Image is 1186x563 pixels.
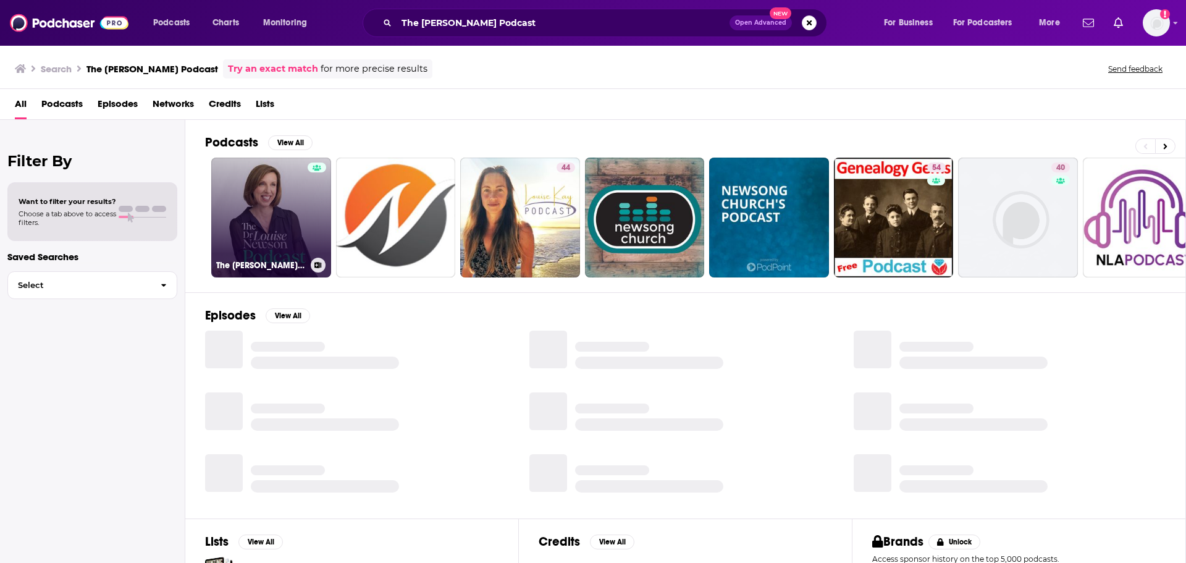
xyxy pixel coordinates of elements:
button: open menu [945,13,1030,33]
span: 54 [932,162,941,174]
button: View All [266,308,310,323]
button: Show profile menu [1143,9,1170,36]
button: Send feedback [1104,64,1166,74]
span: Charts [212,14,239,32]
h2: Lists [205,534,229,549]
a: Lists [256,94,274,119]
h2: Podcasts [205,135,258,150]
button: open menu [254,13,323,33]
span: New [770,7,792,19]
button: open menu [1030,13,1075,33]
div: Search podcasts, credits, & more... [374,9,839,37]
h3: The [PERSON_NAME] Podcast [86,63,218,75]
a: 40 [958,158,1078,277]
h3: The [PERSON_NAME] Podcast [216,260,306,271]
button: View All [238,535,283,549]
span: Select [8,281,151,289]
span: Logged in as Ashley_Beenen [1143,9,1170,36]
img: Podchaser - Follow, Share and Rate Podcasts [10,11,128,35]
a: 54 [834,158,954,277]
span: More [1039,14,1060,32]
span: 44 [561,162,570,174]
a: Podcasts [41,94,83,119]
h2: Filter By [7,152,177,170]
span: Monitoring [263,14,307,32]
a: PodcastsView All [205,135,313,150]
button: open menu [875,13,948,33]
button: Open AdvancedNew [730,15,792,30]
a: 44 [557,163,575,172]
a: Episodes [98,94,138,119]
a: 44 [460,158,580,277]
p: Saved Searches [7,251,177,263]
span: For Podcasters [953,14,1012,32]
a: Show notifications dropdown [1109,12,1128,33]
a: Charts [204,13,246,33]
a: Credits [209,94,241,119]
span: 40 [1056,162,1065,174]
button: View All [268,135,313,150]
span: Open Advanced [735,20,786,26]
h2: Episodes [205,308,256,323]
a: The [PERSON_NAME] Podcast [211,158,331,277]
a: Show notifications dropdown [1078,12,1099,33]
input: Search podcasts, credits, & more... [397,13,730,33]
span: Choose a tab above to access filters. [19,210,116,227]
span: Want to filter your results? [19,197,116,206]
button: Unlock [928,535,981,549]
a: CreditsView All [539,534,634,549]
h2: Brands [872,534,923,549]
a: Try an exact match [228,62,318,76]
a: ListsView All [205,534,283,549]
a: 54 [927,163,946,172]
span: for more precise results [321,62,427,76]
a: All [15,94,27,119]
h3: Search [41,63,72,75]
img: User Profile [1143,9,1170,36]
svg: Add a profile image [1160,9,1170,19]
button: Select [7,271,177,299]
span: Podcasts [153,14,190,32]
a: Networks [153,94,194,119]
button: View All [590,535,634,549]
button: open menu [145,13,206,33]
a: EpisodesView All [205,308,310,323]
h2: Credits [539,534,580,549]
a: 40 [1051,163,1070,172]
span: For Business [884,14,933,32]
